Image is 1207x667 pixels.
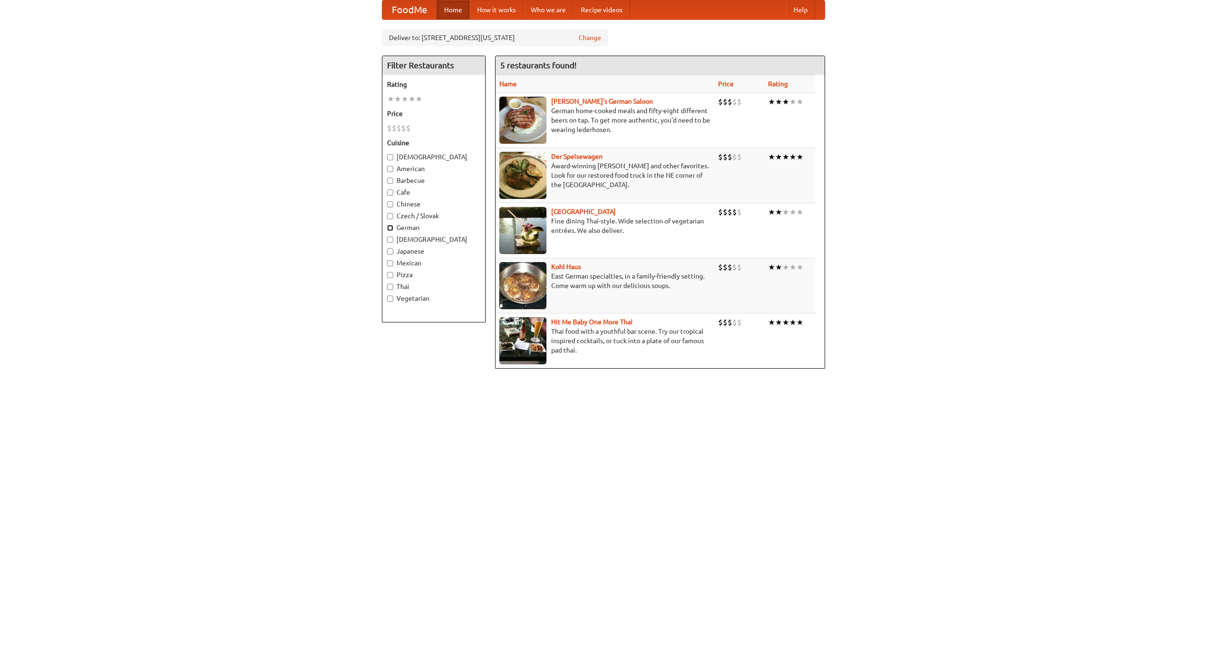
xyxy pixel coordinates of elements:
li: $ [732,207,737,217]
li: $ [406,123,411,133]
img: esthers.jpg [499,97,546,144]
li: $ [728,317,732,328]
li: ★ [782,152,789,162]
label: Vegetarian [387,294,480,303]
label: Cafe [387,188,480,197]
label: Japanese [387,247,480,256]
a: How it works [470,0,523,19]
input: Barbecue [387,178,393,184]
label: Czech / Slovak [387,211,480,221]
li: ★ [789,152,796,162]
li: ★ [768,97,775,107]
li: ★ [789,262,796,272]
label: Pizza [387,270,480,280]
input: Japanese [387,248,393,255]
a: Name [499,80,517,88]
li: ★ [775,317,782,328]
li: ★ [394,94,401,104]
ng-pluralize: 5 restaurants found! [500,61,577,70]
li: ★ [768,262,775,272]
li: ★ [796,317,803,328]
input: Chinese [387,201,393,207]
input: Thai [387,284,393,290]
li: $ [718,262,723,272]
li: $ [397,123,401,133]
li: ★ [775,262,782,272]
a: Change [579,33,601,42]
label: American [387,164,480,173]
li: ★ [782,207,789,217]
div: Deliver to: [STREET_ADDRESS][US_STATE] [382,29,608,46]
li: $ [718,97,723,107]
li: $ [392,123,397,133]
a: Price [718,80,734,88]
li: $ [737,207,742,217]
li: $ [723,317,728,328]
li: ★ [789,317,796,328]
a: Rating [768,80,788,88]
a: Home [437,0,470,19]
li: $ [723,152,728,162]
li: ★ [768,207,775,217]
input: Vegetarian [387,296,393,302]
li: $ [728,262,732,272]
input: Czech / Slovak [387,213,393,219]
li: ★ [782,262,789,272]
li: ★ [796,207,803,217]
li: ★ [415,94,422,104]
label: Mexican [387,258,480,268]
li: $ [723,97,728,107]
li: $ [737,262,742,272]
p: German home-cooked meals and fifty-eight different beers on tap. To get more authentic, you'd nee... [499,106,711,134]
input: Pizza [387,272,393,278]
a: FoodMe [382,0,437,19]
li: $ [737,152,742,162]
h4: Filter Restaurants [382,56,485,75]
li: ★ [768,152,775,162]
b: [PERSON_NAME]'s German Saloon [551,98,653,105]
li: ★ [387,94,394,104]
li: ★ [789,207,796,217]
li: ★ [768,317,775,328]
h5: Rating [387,80,480,89]
li: $ [723,207,728,217]
label: German [387,223,480,232]
li: $ [732,317,737,328]
a: Der Speisewagen [551,153,603,160]
h5: Cuisine [387,138,480,148]
input: [DEMOGRAPHIC_DATA] [387,237,393,243]
li: ★ [782,317,789,328]
li: $ [737,97,742,107]
p: Thai food with a youthful bar scene. Try our tropical inspired cocktails, or tuck into a plate of... [499,327,711,355]
input: German [387,225,393,231]
li: $ [732,152,737,162]
li: $ [728,152,732,162]
b: Hit Me Baby One More Thai [551,318,633,326]
label: [DEMOGRAPHIC_DATA] [387,152,480,162]
li: ★ [789,97,796,107]
li: $ [718,152,723,162]
li: $ [728,207,732,217]
label: Barbecue [387,176,480,185]
input: Mexican [387,260,393,266]
li: ★ [775,97,782,107]
li: ★ [796,262,803,272]
li: $ [718,317,723,328]
a: Kohl Haus [551,263,581,271]
li: ★ [408,94,415,104]
img: babythai.jpg [499,317,546,364]
label: Chinese [387,199,480,209]
li: $ [732,97,737,107]
p: East German specialties, in a family-friendly setting. Come warm up with our delicious soups. [499,272,711,290]
li: $ [728,97,732,107]
li: $ [737,317,742,328]
img: kohlhaus.jpg [499,262,546,309]
label: [DEMOGRAPHIC_DATA] [387,235,480,244]
li: ★ [401,94,408,104]
p: Award-winning [PERSON_NAME] and other favorites. Look for our restored food truck in the NE corne... [499,161,711,189]
b: [GEOGRAPHIC_DATA] [551,208,616,215]
input: [DEMOGRAPHIC_DATA] [387,154,393,160]
li: $ [723,262,728,272]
